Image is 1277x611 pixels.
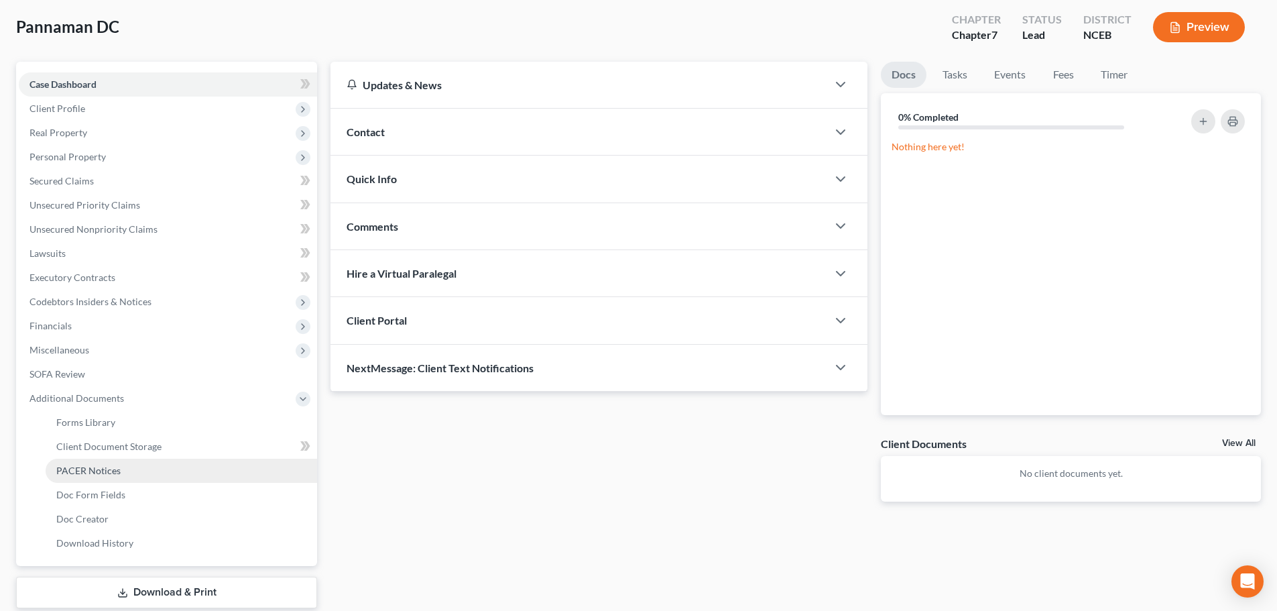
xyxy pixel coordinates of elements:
a: PACER Notices [46,459,317,483]
span: Unsecured Priority Claims [29,199,140,211]
a: Secured Claims [19,169,317,193]
a: Unsecured Nonpriority Claims [19,217,317,241]
a: Fees [1042,62,1085,88]
p: Nothing here yet! [892,140,1250,154]
a: Lawsuits [19,241,317,266]
span: Doc Creator [56,513,109,524]
a: Timer [1090,62,1138,88]
span: Doc Form Fields [56,489,125,500]
span: Download History [56,537,133,549]
div: Updates & News [347,78,811,92]
div: Chapter [952,27,1001,43]
a: View All [1222,439,1256,448]
div: NCEB [1083,27,1132,43]
span: Financials [29,320,72,331]
a: Client Document Storage [46,435,317,459]
a: Tasks [932,62,978,88]
span: Additional Documents [29,392,124,404]
div: Chapter [952,12,1001,27]
div: Lead [1022,27,1062,43]
span: Unsecured Nonpriority Claims [29,223,158,235]
span: Pannaman DC [16,17,119,36]
span: PACER Notices [56,465,121,476]
a: Download History [46,531,317,555]
div: Client Documents [881,437,967,451]
div: Status [1022,12,1062,27]
a: Forms Library [46,410,317,435]
span: NextMessage: Client Text Notifications [347,362,534,374]
a: Doc Form Fields [46,483,317,507]
p: No client documents yet. [892,467,1250,480]
a: Events [983,62,1036,88]
a: Download & Print [16,577,317,608]
span: Secured Claims [29,175,94,186]
span: Client Document Storage [56,441,162,452]
span: Quick Info [347,172,397,185]
strong: 0% Completed [898,111,959,123]
a: SOFA Review [19,362,317,386]
a: Case Dashboard [19,72,317,97]
span: 7 [991,28,997,41]
div: Open Intercom Messenger [1231,565,1264,598]
span: Client Portal [347,314,407,327]
span: Contact [347,125,385,138]
span: SOFA Review [29,368,85,380]
span: Real Property [29,127,87,138]
a: Doc Creator [46,507,317,531]
span: Lawsuits [29,247,66,259]
a: Unsecured Priority Claims [19,193,317,217]
span: Forms Library [56,416,115,428]
span: Personal Property [29,151,106,162]
span: Comments [347,220,398,233]
span: Miscellaneous [29,344,89,355]
a: Executory Contracts [19,266,317,290]
button: Preview [1153,12,1245,42]
a: Docs [881,62,926,88]
span: Codebtors Insiders & Notices [29,296,151,307]
span: Case Dashboard [29,78,97,90]
div: District [1083,12,1132,27]
span: Hire a Virtual Paralegal [347,267,457,280]
span: Executory Contracts [29,272,115,283]
span: Client Profile [29,103,85,114]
